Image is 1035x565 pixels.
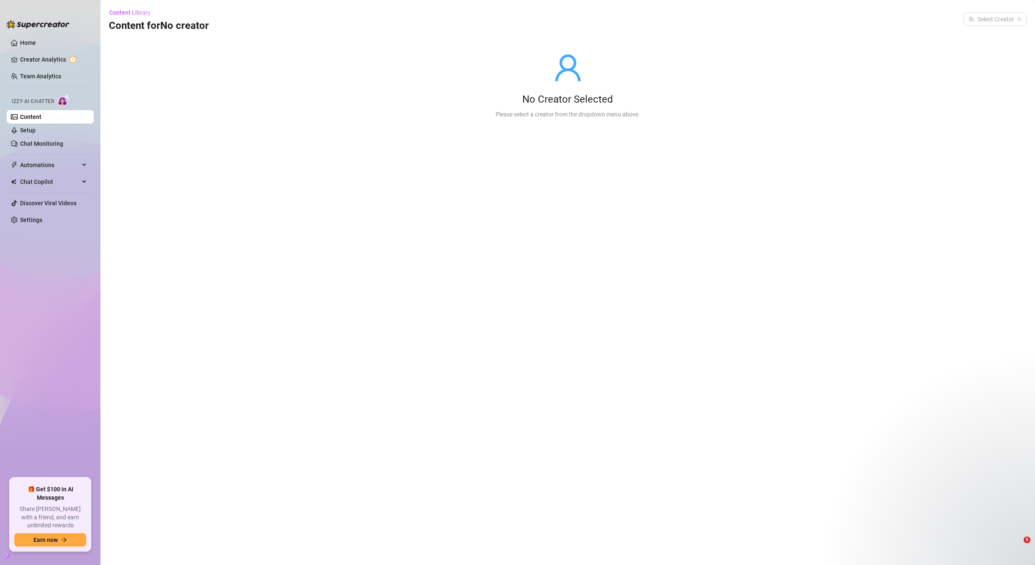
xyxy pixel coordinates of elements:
[20,175,80,188] span: Chat Copilot
[61,537,67,543] span: arrow-right
[1017,17,1022,22] span: team
[20,140,63,147] a: Chat Monitoring
[20,200,77,206] a: Discover Viral Videos
[109,19,209,33] h3: Content for No creator
[12,98,54,106] span: Izzy AI Chatter
[553,53,583,83] span: user
[57,94,70,106] img: AI Chatter
[20,158,80,172] span: Automations
[11,179,16,185] img: Chat Copilot
[1024,537,1030,543] span: 5
[109,9,151,16] span: Content Library
[20,114,41,120] a: Content
[20,127,36,134] a: Setup
[14,505,86,530] span: Share [PERSON_NAME] with a friend, and earn unlimited rewards
[20,53,87,66] a: Creator Analytics exclamation-circle
[20,39,36,46] a: Home
[20,217,42,223] a: Settings
[1007,537,1027,557] iframe: Intercom live chat
[33,537,58,543] span: Earn now
[11,162,18,168] span: thunderbolt
[14,533,86,547] button: Earn nowarrow-right
[7,20,69,28] img: logo-BBDzfeDw.svg
[4,553,10,559] span: build
[109,6,157,19] button: Content Library
[20,73,61,80] a: Team Analytics
[14,485,86,502] span: 🎁 Get $100 in AI Messages
[496,110,640,119] div: Please select a creator from the dropdown menu above.
[496,93,640,106] div: No Creator Selected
